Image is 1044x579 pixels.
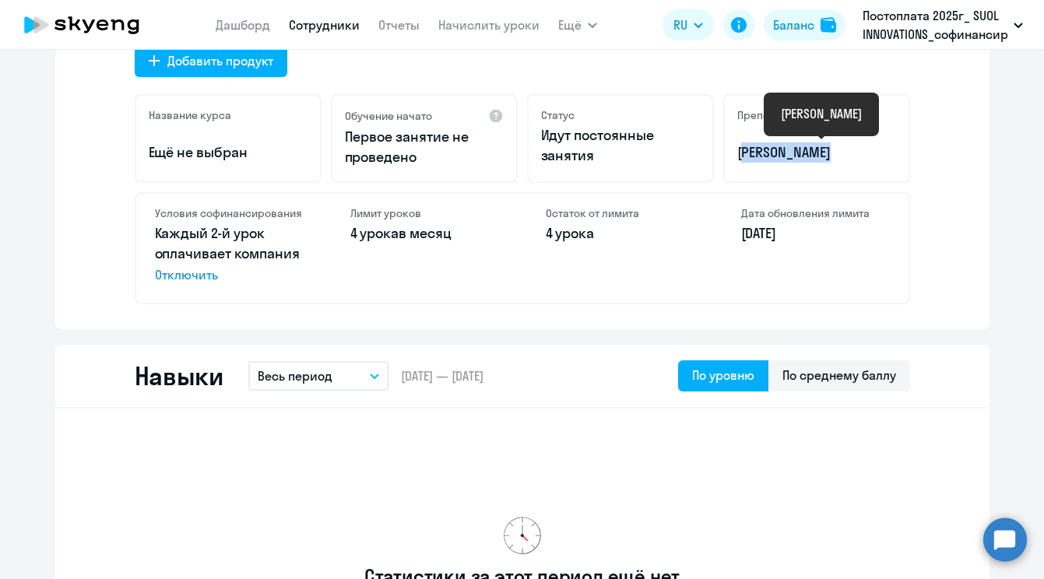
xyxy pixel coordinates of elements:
[135,360,223,391] h2: Навыки
[855,6,1031,44] button: Постоплата 2025г_ SUOL INNOVATIONS_софинансирование 50/50, ИН14, ООО
[149,142,308,163] p: Ещё не выбран
[155,206,304,220] h4: Условия софинансирования
[149,108,231,122] h5: Название курса
[504,517,541,554] img: no-data
[541,108,575,122] h5: Статус
[558,16,582,34] span: Ещё
[248,361,388,391] button: Весь период
[781,104,862,123] div: [PERSON_NAME]
[155,265,304,284] span: Отключить
[821,17,836,33] img: balance
[350,206,499,220] h4: Лимит уроков
[135,46,287,77] button: Добавить продукт
[546,206,694,220] h4: Остаток от лимита
[378,17,420,33] a: Отчеты
[258,367,332,385] p: Весь период
[737,142,896,163] p: [PERSON_NAME]
[345,127,504,167] p: Первое занятие не проведено
[737,108,817,122] h5: Преподаватель
[764,9,845,40] button: Балансbalance
[741,206,890,220] h4: Дата обновления лимита
[546,224,595,242] span: 4 урока
[438,17,540,33] a: Начислить уроки
[345,109,432,123] h5: Обучение начато
[663,9,714,40] button: RU
[558,9,597,40] button: Ещё
[863,6,1007,44] p: Постоплата 2025г_ SUOL INNOVATIONS_софинансирование 50/50, ИН14, ООО
[673,16,687,34] span: RU
[782,366,896,384] div: По среднему баллу
[401,367,483,384] span: [DATE] — [DATE]
[773,16,814,34] div: Баланс
[289,17,360,33] a: Сотрудники
[155,223,304,284] p: Каждый 2-й урок оплачивает компания
[216,17,270,33] a: Дашборд
[167,51,273,70] div: Добавить продукт
[692,366,754,384] div: По уровню
[741,223,890,244] p: [DATE]
[541,125,700,166] p: Идут постоянные занятия
[350,224,399,242] span: 4 урока
[350,223,499,244] p: в месяц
